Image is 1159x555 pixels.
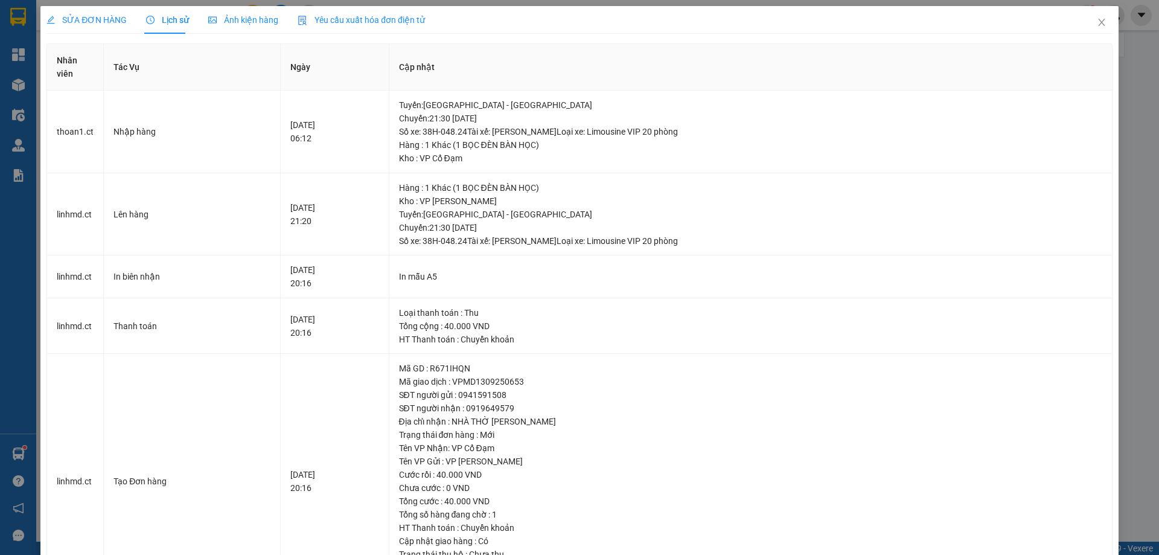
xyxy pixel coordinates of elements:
div: [DATE] 20:16 [290,468,378,495]
button: Close [1085,6,1119,40]
div: Tuyến : [GEOGRAPHIC_DATA] - [GEOGRAPHIC_DATA] Chuyến: 21:30 [DATE] Số xe: 38H-048.24 Tài xế: [PER... [399,208,1102,248]
div: Tổng cộng : 40.000 VND [399,319,1102,333]
div: Kho : VP Cổ Đạm [399,152,1102,165]
td: linhmd.ct [47,255,104,298]
div: Tạo Đơn hàng [113,475,270,488]
div: Mã giao dịch : VPMD1309250653 [399,375,1102,388]
div: Cước rồi : 40.000 VND [399,468,1102,481]
span: edit [46,16,55,24]
span: Lịch sử [146,15,189,25]
span: picture [208,16,217,24]
span: SỬA ĐƠN HÀNG [46,15,127,25]
div: Tên VP Gửi : VP [PERSON_NAME] [399,455,1102,468]
div: Trạng thái đơn hàng : Mới [399,428,1102,441]
div: Địa chỉ nhận : NHÀ THỜ [PERSON_NAME] [399,415,1102,428]
div: Cập nhật giao hàng : Có [399,534,1102,548]
div: Hàng : 1 Khác (1 BỌC ĐÈN BÀN HỌC) [399,181,1102,194]
img: icon [298,16,307,25]
div: HT Thanh toán : Chuyển khoản [399,521,1102,534]
div: [DATE] 20:16 [290,263,378,290]
td: linhmd.ct [47,298,104,354]
span: Ảnh kiện hàng [208,15,278,25]
div: SĐT người gửi : 0941591508 [399,388,1102,402]
div: In biên nhận [113,270,270,283]
div: Lên hàng [113,208,270,221]
div: Tên VP Nhận: VP Cổ Đạm [399,441,1102,455]
th: Nhân viên [47,44,104,91]
th: Ngày [281,44,389,91]
div: Tổng cước : 40.000 VND [399,495,1102,508]
div: Tổng số hàng đang chờ : 1 [399,508,1102,521]
div: HT Thanh toán : Chuyển khoản [399,333,1102,346]
div: SĐT người nhận : 0919649579 [399,402,1102,415]
td: thoan1.ct [47,91,104,173]
span: Yêu cầu xuất hóa đơn điện tử [298,15,425,25]
span: close [1097,18,1106,27]
div: Tuyến : [GEOGRAPHIC_DATA] - [GEOGRAPHIC_DATA] Chuyến: 21:30 [DATE] Số xe: 38H-048.24 Tài xế: [PER... [399,98,1102,138]
th: Tác Vụ [104,44,281,91]
div: [DATE] 06:12 [290,118,378,145]
div: In mẫu A5 [399,270,1102,283]
div: [DATE] 20:16 [290,313,378,339]
th: Cập nhật [389,44,1113,91]
div: Nhập hàng [113,125,270,138]
div: Mã GD : R671IHQN [399,362,1102,375]
div: Thanh toán [113,319,270,333]
div: Chưa cước : 0 VND [399,481,1102,495]
div: Loại thanh toán : Thu [399,306,1102,319]
div: [DATE] 21:20 [290,201,378,228]
td: linhmd.ct [47,173,104,256]
div: Hàng : 1 Khác (1 BỌC ĐÈN BÀN HỌC) [399,138,1102,152]
div: Kho : VP [PERSON_NAME] [399,194,1102,208]
span: clock-circle [146,16,155,24]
